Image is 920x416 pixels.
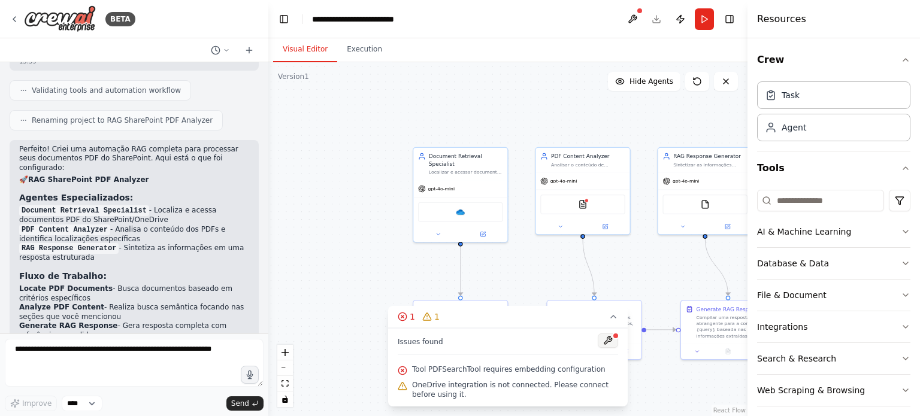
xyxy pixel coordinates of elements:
strong: Generate RAG Response [19,321,117,330]
button: Send [226,396,264,411]
strong: RAG SharePoint PDF Analyzer [28,175,149,184]
span: Hide Agents [630,77,673,86]
div: Compilar uma resposta abrangente para a consulta {query} baseada nas informações extraídas dos do... [697,314,771,339]
div: BETA [105,12,135,26]
div: Analyze PDF Content [562,305,619,313]
div: Search & Research [757,353,836,365]
div: RAG Response Generator [673,153,747,160]
button: Hide Agents [608,72,680,91]
span: gpt-4o-mini [428,186,455,192]
div: Task [782,89,800,101]
span: Improve [22,399,52,408]
h2: 🚀 [19,175,249,185]
div: Generate RAG ResponseCompilar uma resposta abrangente para a consulta {query} baseada nas informa... [680,300,776,360]
div: Crew [757,77,910,151]
div: AI & Machine Learning [757,226,851,238]
img: FileReadTool [701,200,710,209]
div: PDF Content Analyzer [551,153,625,160]
div: Sintetizar as informações encontradas nos documentos PDF em uma resposta estruturada sobre {query... [673,162,747,168]
div: Locate PDF DocumentsBuscar e localizar documentos PDF no SharePoint/OneDrive que correspondam aos... [413,300,509,360]
button: Open in side panel [706,222,749,231]
button: Click to speak your automation idea [241,366,259,384]
button: Tools [757,151,910,185]
span: Validating tools and automation workflow [32,86,181,95]
span: Send [231,399,249,408]
button: zoom in [277,345,293,360]
button: zoom out [277,360,293,376]
code: Document Retrieval Specialist [19,205,149,216]
g: Edge from 9bf8fd18-29a7-4cf5-a37a-d097ce568f23 to 9aafe648-4baf-46e7-b209-d018f2b76d4d [701,238,732,296]
button: Open in side panel [612,347,638,356]
button: Start a new chat [240,43,259,57]
button: toggle interactivity [277,391,293,407]
strong: Fluxo de Trabalho: [19,271,107,281]
li: - Sintetiza as informações em uma resposta estruturada [19,244,249,263]
div: Locate PDF Documents [429,305,491,313]
strong: Agentes Especializados: [19,193,133,202]
div: Realizar busca semântica nos documentos PDF identificados, focando em encontrar informações sobre... [562,314,637,339]
button: Visual Editor [273,37,337,62]
div: Integrations [757,321,807,333]
button: Web Scraping & Browsing [757,375,910,406]
span: 1 [434,311,440,323]
div: RAG Response GeneratorSintetizar as informações encontradas nos documentos PDF em uma resposta es... [657,147,753,235]
li: - Analisa o conteúdo dos PDFs e identifica localizações específicas [19,225,249,244]
span: 1 [410,311,415,323]
nav: breadcrumb [312,13,425,25]
div: Tools [757,185,910,416]
button: AI & Machine Learning [757,216,910,247]
button: Integrations [757,311,910,342]
code: PDF Content Analyzer [19,224,110,235]
span: Renaming project to RAG SharePoint PDF Analyzer [32,116,213,125]
div: Agent [782,122,806,133]
button: 11 [388,306,628,328]
div: Document Retrieval Specialist [429,153,503,168]
div: Web Scraping & Browsing [757,384,865,396]
div: Version 1 [278,72,309,81]
button: File & Document [757,280,910,311]
button: Hide right sidebar [721,11,738,28]
div: PDF Content AnalyzerAnalisar o conteúdo de documentos PDF focando em encontrar informações sobre ... [535,147,631,235]
div: File & Document [757,289,827,301]
button: Search & Research [757,343,910,374]
div: Analisar o conteúdo de documentos PDF focando em encontrar informações sobre {analysis_topic} e i... [551,162,625,168]
g: Edge from 8e79469f-1acc-42e2-b7c3-bb577bc5a034 to 423bc4cc-2406-4e21-8dbc-585459c3d301 [456,238,464,296]
span: gpt-4o-mini [673,178,700,184]
g: Edge from 36957e5e-9998-4c29-badc-262c4904c180 to 9aafe648-4baf-46e7-b209-d018f2b76d4d [646,326,676,333]
li: - Busca documentos baseado em critérios específicos [19,284,249,303]
button: Improve [5,396,57,411]
a: React Flow attribution [713,407,746,414]
li: - Gera resposta completa com referências aos slides [19,321,249,340]
button: Open in side panel [461,230,504,239]
div: Document Retrieval SpecialistLocalizar e acessar documentos PDF do SharePoint/OneDrive baseado no... [413,147,509,243]
img: Logo [24,5,96,32]
strong: Locate PDF Documents [19,284,113,293]
img: PDFSearchTool [578,200,587,209]
g: Edge from 0360977b-8679-44e0-8b90-d7daa1e22d5b to 36957e5e-9998-4c29-badc-262c4904c180 [579,238,598,296]
img: OneDrive [456,208,465,217]
div: Localizar e acessar documentos PDF do SharePoint/OneDrive baseado nos critérios de busca {search_... [429,169,503,175]
span: Tool PDFSearchTool requires embedding configuration [412,365,606,374]
li: - Localiza e acessa documentos PDF do SharePoint/OneDrive [19,206,249,225]
span: Issues found [398,337,443,347]
button: Switch to previous chat [206,43,235,57]
button: No output available [712,347,744,356]
p: Perfeito! Criei uma automação RAG completa para processar seus documentos PDF do SharePoint. Aqui... [19,145,249,173]
span: OneDrive integration is not connected. Please connect before using it. [412,380,618,399]
button: Database & Data [757,248,910,279]
button: Open in side panel [583,222,627,231]
button: fit view [277,376,293,391]
div: Analyze PDF ContentRealizar busca semântica nos documentos PDF identificados, focando em encontra... [546,300,642,360]
code: RAG Response Generator [19,243,119,254]
span: gpt-4o-mini [550,178,577,184]
div: React Flow controls [277,345,293,407]
div: Database & Data [757,257,829,269]
div: Generate RAG Response [697,305,762,313]
button: Execution [337,37,392,62]
button: Crew [757,43,910,77]
h4: Resources [757,12,806,26]
strong: Analyze PDF Content [19,303,104,311]
button: Hide left sidebar [276,11,292,28]
li: - Realiza busca semântica focando nas seções que você mencionou [19,303,249,321]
